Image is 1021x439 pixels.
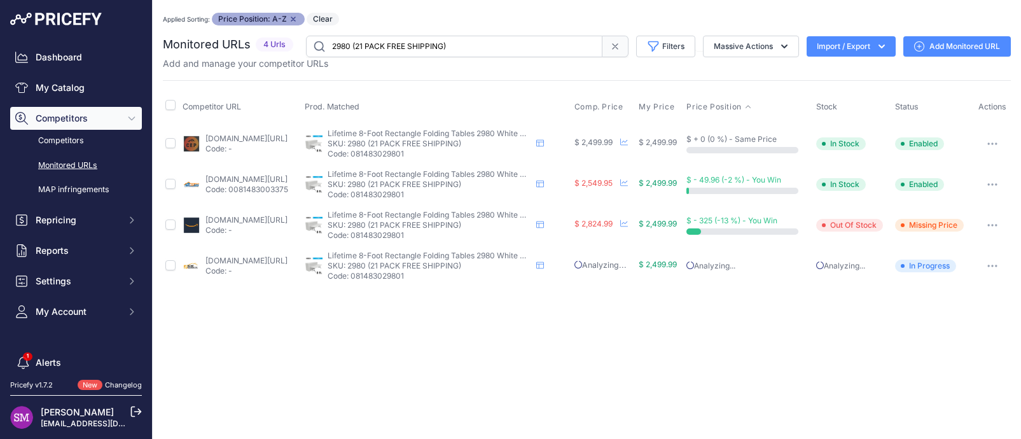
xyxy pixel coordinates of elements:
[574,260,627,270] span: Analyzing...
[328,251,665,260] span: Lifetime 8-Foot Rectangle Folding Tables 2980 White Granite 21 Pack - White Granite - 8-Foot
[10,300,142,323] button: My Account
[10,179,142,201] a: MAP infringements
[10,209,142,232] button: Repricing
[807,36,896,57] button: Import / Export
[574,178,613,188] span: $ 2,549.95
[256,38,293,52] span: 4 Urls
[639,260,677,269] span: $ 2,499.99
[903,36,1011,57] a: Add Monitored URL
[895,102,919,111] span: Status
[574,102,623,112] span: Comp. Price
[636,36,695,57] button: Filters
[36,275,119,288] span: Settings
[639,178,677,188] span: $ 2,499.99
[78,380,102,391] span: New
[306,36,602,57] input: Search
[895,219,964,232] span: Missing Price
[978,102,1006,111] span: Actions
[328,210,665,219] span: Lifetime 8-Foot Rectangle Folding Tables 2980 White Granite 21 Pack - White Granite - 8-Foot
[212,13,305,25] span: Price Position: A-Z
[307,13,339,25] button: Clear
[163,15,210,23] small: Applied Sorting:
[205,134,288,143] a: [DOMAIN_NAME][URL]
[639,102,674,112] span: My Price
[205,266,288,276] p: Code: -
[10,46,142,69] a: Dashboard
[574,102,626,112] button: Comp. Price
[105,380,142,389] a: Changelog
[305,102,359,111] span: Prod. Matched
[10,270,142,293] button: Settings
[686,102,751,112] button: Price Position
[41,419,174,428] a: [EMAIL_ADDRESS][DOMAIN_NAME]
[10,351,142,374] a: Alerts
[205,185,288,195] p: Code: 0081483003375
[895,137,944,150] span: Enabled
[10,46,142,422] nav: Sidebar
[895,260,956,272] span: In Progress
[183,102,241,111] span: Competitor URL
[816,219,883,232] span: Out Of Stock
[328,129,665,138] span: Lifetime 8-Foot Rectangle Folding Tables 2980 White Granite 21 Pack - White Granite - 8-Foot
[816,261,891,271] p: Analyzing...
[328,220,531,230] p: SKU: 2980 (21 PACK FREE SHIPPING)
[574,137,613,147] span: $ 2,499.99
[686,175,781,185] span: $ - 49.96 (-2 %) - You Win
[639,102,677,112] button: My Price
[328,179,531,190] p: SKU: 2980 (21 PACK FREE SHIPPING)
[328,149,531,159] p: Code: 081483029801
[639,219,677,228] span: $ 2,499.99
[686,216,777,225] span: $ - 325 (-13 %) - You Win
[10,13,102,25] img: Pricefy Logo
[10,107,142,130] button: Competitors
[816,178,866,191] span: In Stock
[816,137,866,150] span: In Stock
[895,178,944,191] span: Enabled
[10,76,142,99] a: My Catalog
[36,244,119,257] span: Reports
[574,219,613,228] span: $ 2,824.99
[10,239,142,262] button: Reports
[163,57,328,70] p: Add and manage your competitor URLs
[10,130,142,152] a: Competitors
[205,144,288,154] p: Code: -
[36,214,119,226] span: Repricing
[10,155,142,177] a: Monitored URLs
[205,174,288,184] a: [DOMAIN_NAME][URL]
[328,169,665,179] span: Lifetime 8-Foot Rectangle Folding Tables 2980 White Granite 21 Pack - White Granite - 8-Foot
[205,256,288,265] a: [DOMAIN_NAME][URL]
[328,190,531,200] p: Code: 081483029801
[328,271,531,281] p: Code: 081483029801
[816,102,837,111] span: Stock
[163,36,251,53] h2: Monitored URLs
[686,261,810,271] p: Analyzing...
[328,261,531,271] p: SKU: 2980 (21 PACK FREE SHIPPING)
[205,225,288,235] p: Code: -
[36,112,119,125] span: Competitors
[36,305,119,318] span: My Account
[41,407,114,417] a: [PERSON_NAME]
[328,139,531,149] p: SKU: 2980 (21 PACK FREE SHIPPING)
[328,230,531,240] p: Code: 081483029801
[10,380,53,391] div: Pricefy v1.7.2
[686,102,741,112] span: Price Position
[703,36,799,57] button: Massive Actions
[205,215,288,225] a: [DOMAIN_NAME][URL]
[639,137,677,147] span: $ 2,499.99
[686,134,777,144] span: $ + 0 (0 %) - Same Price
